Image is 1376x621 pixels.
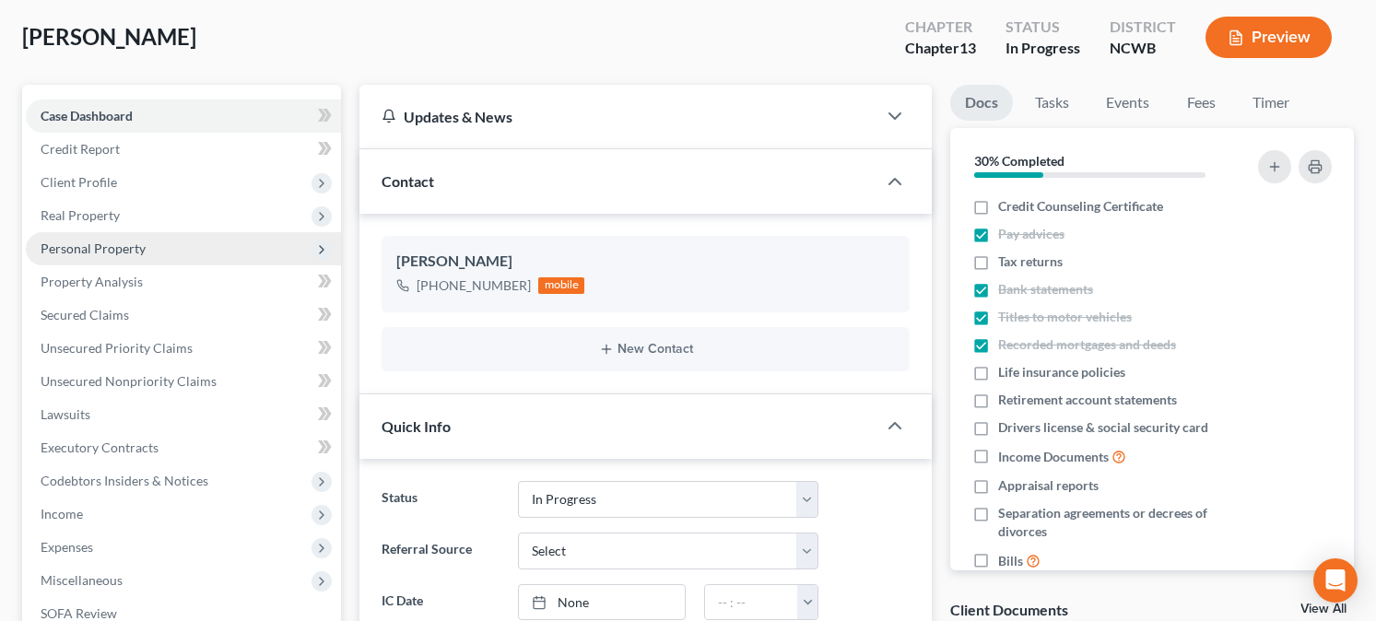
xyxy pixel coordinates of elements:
[950,85,1013,121] a: Docs
[998,476,1099,495] span: Appraisal reports
[998,335,1176,354] span: Recorded mortgages and deeds
[41,207,120,223] span: Real Property
[1300,603,1347,615] a: View All
[372,481,509,518] label: Status
[998,225,1064,243] span: Pay advices
[1171,85,1230,121] a: Fees
[959,39,976,56] span: 13
[372,584,509,621] label: IC Date
[905,38,976,59] div: Chapter
[372,533,509,569] label: Referral Source
[1006,38,1080,59] div: In Progress
[382,107,854,126] div: Updates & News
[26,332,341,365] a: Unsecured Priority Claims
[998,504,1237,541] span: Separation agreements or decrees of divorces
[41,473,208,488] span: Codebtors Insiders & Notices
[41,572,123,588] span: Miscellaneous
[41,539,93,555] span: Expenses
[26,133,341,166] a: Credit Report
[950,600,1068,619] div: Client Documents
[41,439,159,455] span: Executory Contracts
[41,307,129,322] span: Secured Claims
[382,417,451,435] span: Quick Info
[1110,38,1176,59] div: NCWB
[538,277,584,294] div: mobile
[41,274,143,289] span: Property Analysis
[998,552,1023,570] span: Bills
[1091,85,1164,121] a: Events
[998,252,1063,271] span: Tax returns
[26,100,341,133] a: Case Dashboard
[1313,558,1358,603] div: Open Intercom Messenger
[1238,85,1304,121] a: Timer
[26,365,341,398] a: Unsecured Nonpriority Claims
[396,342,895,357] button: New Contact
[1006,17,1080,38] div: Status
[905,17,976,38] div: Chapter
[974,153,1064,169] strong: 30% Completed
[26,265,341,299] a: Property Analysis
[998,197,1163,216] span: Credit Counseling Certificate
[41,373,217,389] span: Unsecured Nonpriority Claims
[41,141,120,157] span: Credit Report
[22,23,196,50] span: [PERSON_NAME]
[519,585,685,620] a: None
[41,406,90,422] span: Lawsuits
[998,391,1177,409] span: Retirement account statements
[998,363,1125,381] span: Life insurance policies
[396,251,895,273] div: [PERSON_NAME]
[41,340,193,356] span: Unsecured Priority Claims
[41,240,146,256] span: Personal Property
[26,431,341,464] a: Executory Contracts
[41,605,117,621] span: SOFA Review
[41,108,133,123] span: Case Dashboard
[1110,17,1176,38] div: District
[705,585,798,620] input: -- : --
[41,174,117,190] span: Client Profile
[998,418,1208,437] span: Drivers license & social security card
[382,172,434,190] span: Contact
[1205,17,1332,58] button: Preview
[998,280,1093,299] span: Bank statements
[998,308,1132,326] span: Titles to motor vehicles
[26,398,341,431] a: Lawsuits
[41,506,83,521] span: Income
[26,299,341,332] a: Secured Claims
[1020,85,1084,121] a: Tasks
[998,448,1109,466] span: Income Documents
[417,276,531,295] div: [PHONE_NUMBER]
